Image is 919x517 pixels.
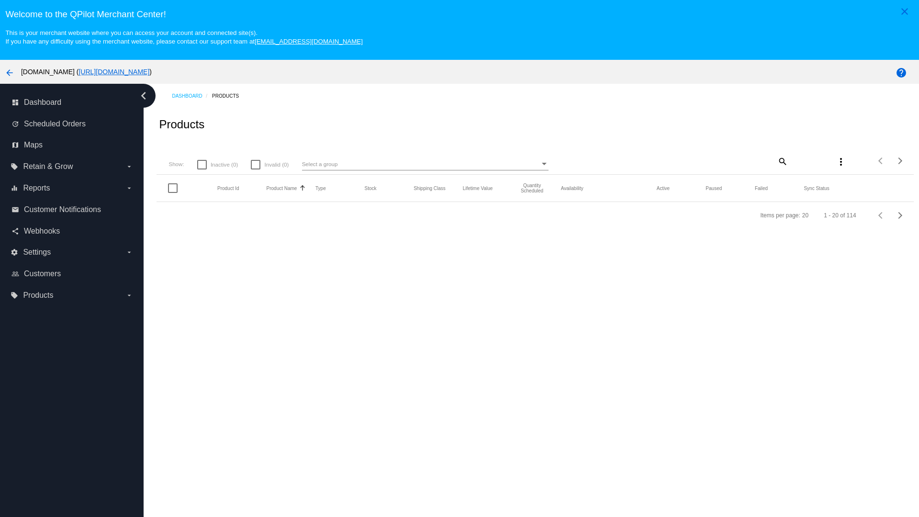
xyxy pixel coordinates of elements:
button: Change sorting for TotalQuantityFailed [755,185,768,191]
a: share Webhooks [11,224,133,239]
i: local_offer [11,163,18,170]
span: Customer Notifications [24,205,101,214]
i: arrow_drop_down [125,292,133,299]
mat-header-cell: Availability [561,186,657,191]
small: This is your merchant website where you can access your account and connected site(s). If you hav... [5,29,362,45]
i: email [11,206,19,214]
button: Change sorting for ProductType [315,185,326,191]
span: Settings [23,248,51,257]
button: Previous page [872,151,891,170]
a: Products [212,89,247,103]
i: dashboard [11,99,19,106]
i: settings [11,248,18,256]
span: Customers [24,270,61,278]
a: [URL][DOMAIN_NAME] [78,68,149,76]
mat-icon: more_vert [835,156,847,168]
span: Inactive (0) [211,159,238,170]
button: Next page [891,206,910,225]
div: 1 - 20 of 114 [824,212,856,219]
i: chevron_left [136,88,151,103]
mat-icon: search [776,154,788,169]
button: Change sorting for TotalQuantityScheduledActive [657,185,670,191]
div: Items per page: [760,212,800,219]
button: Previous page [872,206,891,225]
span: Products [23,291,53,300]
i: arrow_drop_down [125,184,133,192]
h2: Products [159,118,204,131]
span: Show: [168,161,184,167]
mat-icon: close [899,6,910,17]
span: [DOMAIN_NAME] ( ) [21,68,152,76]
span: Scheduled Orders [24,120,86,128]
button: Change sorting for ExternalId [217,185,239,191]
a: [EMAIL_ADDRESS][DOMAIN_NAME] [255,38,363,45]
button: Change sorting for QuantityScheduled [512,183,552,193]
button: Change sorting for ShippingClass [414,185,446,191]
button: Change sorting for StockLevel [365,185,377,191]
div: 20 [802,212,808,219]
i: equalizer [11,184,18,192]
a: map Maps [11,137,133,153]
button: Change sorting for ProductName [267,185,297,191]
i: share [11,227,19,235]
a: update Scheduled Orders [11,116,133,132]
i: local_offer [11,292,18,299]
i: map [11,141,19,149]
button: Change sorting for TotalQuantityScheduledPaused [706,185,722,191]
button: Change sorting for LifetimeValue [463,185,493,191]
a: Dashboard [172,89,212,103]
i: update [11,120,19,128]
a: people_outline Customers [11,266,133,281]
span: Dashboard [24,98,61,107]
i: arrow_drop_down [125,248,133,256]
span: Select a group [302,161,338,167]
span: Webhooks [24,227,60,236]
span: Reports [23,184,50,192]
mat-icon: help [896,67,907,79]
i: people_outline [11,270,19,278]
h3: Welcome to the QPilot Merchant Center! [5,9,913,20]
mat-icon: arrow_back [4,67,15,79]
mat-select: Select a group [302,158,549,170]
a: dashboard Dashboard [11,95,133,110]
button: Next page [891,151,910,170]
span: Invalid (0) [264,159,289,170]
a: email Customer Notifications [11,202,133,217]
span: Retain & Grow [23,162,73,171]
button: Change sorting for ValidationErrorCode [804,185,829,191]
i: arrow_drop_down [125,163,133,170]
span: Maps [24,141,43,149]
